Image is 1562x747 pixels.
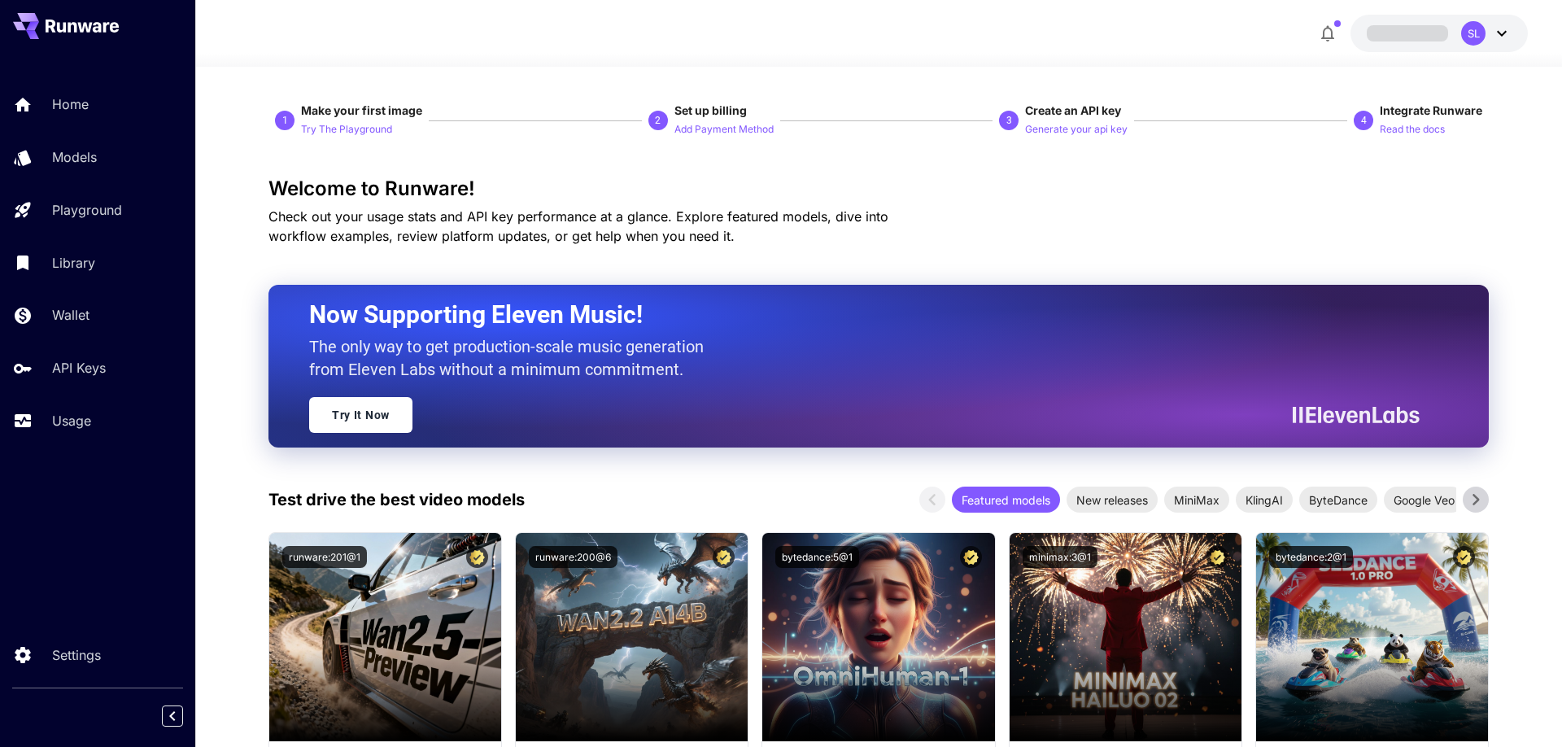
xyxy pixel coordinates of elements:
[268,208,888,244] span: Check out your usage stats and API key performance at a glance. Explore featured models, dive int...
[52,200,122,220] p: Playground
[309,299,1407,330] h2: Now Supporting Eleven Music!
[1236,487,1293,513] div: KlingAI
[1380,103,1482,117] span: Integrate Runware
[516,533,748,741] img: alt
[268,177,1489,200] h3: Welcome to Runware!
[1067,491,1158,509] span: New releases
[52,94,89,114] p: Home
[1010,533,1241,741] img: alt
[52,253,95,273] p: Library
[775,546,859,568] button: bytedance:5@1
[269,533,501,741] img: alt
[52,358,106,378] p: API Keys
[309,397,412,433] a: Try It Now
[1164,487,1229,513] div: MiniMax
[952,487,1060,513] div: Featured models
[1350,15,1528,52] button: SL
[1269,546,1353,568] button: bytedance:2@1
[52,411,91,430] p: Usage
[1206,546,1228,568] button: Certified Model – Vetted for best performance and includes a commercial license.
[1384,487,1464,513] div: Google Veo
[762,533,994,741] img: alt
[1299,491,1377,509] span: ByteDance
[1380,119,1445,138] button: Read the docs
[1164,491,1229,509] span: MiniMax
[1236,491,1293,509] span: KlingAI
[268,487,525,512] p: Test drive the best video models
[282,113,288,128] p: 1
[174,701,195,731] div: Collapse sidebar
[674,122,774,138] p: Add Payment Method
[52,305,89,325] p: Wallet
[301,103,422,117] span: Make your first image
[1453,546,1475,568] button: Certified Model – Vetted for best performance and includes a commercial license.
[952,491,1060,509] span: Featured models
[1461,21,1486,46] div: SL
[162,705,183,727] button: Collapse sidebar
[1256,533,1488,741] img: alt
[1025,103,1121,117] span: Create an API key
[529,546,617,568] button: runware:200@6
[1067,487,1158,513] div: New releases
[1025,122,1128,138] p: Generate your api key
[1299,487,1377,513] div: ByteDance
[1380,122,1445,138] p: Read the docs
[309,335,716,381] p: The only way to get production-scale music generation from Eleven Labs without a minimum commitment.
[960,546,982,568] button: Certified Model – Vetted for best performance and includes a commercial license.
[466,546,488,568] button: Certified Model – Vetted for best performance and includes a commercial license.
[674,103,747,117] span: Set up billing
[1023,546,1097,568] button: minimax:3@1
[713,546,735,568] button: Certified Model – Vetted for best performance and includes a commercial license.
[1025,119,1128,138] button: Generate your api key
[301,122,392,138] p: Try The Playground
[655,113,661,128] p: 2
[1361,113,1367,128] p: 4
[1006,113,1012,128] p: 3
[282,546,367,568] button: runware:201@1
[52,147,97,167] p: Models
[1384,491,1464,509] span: Google Veo
[52,645,101,665] p: Settings
[674,119,774,138] button: Add Payment Method
[301,119,392,138] button: Try The Playground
